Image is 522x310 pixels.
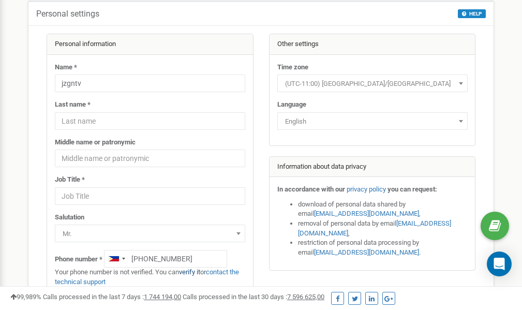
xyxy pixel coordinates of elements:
[55,175,85,185] label: Job Title *
[36,9,99,19] h5: Personal settings
[183,293,324,301] span: Calls processed in the last 30 days :
[104,250,227,268] input: +1-800-555-55-55
[287,293,324,301] u: 7 596 625,00
[314,248,419,256] a: [EMAIL_ADDRESS][DOMAIN_NAME]
[55,150,245,167] input: Middle name or patronymic
[387,185,437,193] strong: you can request:
[277,75,468,92] span: (UTC-11:00) Pacific/Midway
[270,34,475,55] div: Other settings
[43,293,181,301] span: Calls processed in the last 7 days :
[298,219,451,237] a: [EMAIL_ADDRESS][DOMAIN_NAME]
[144,293,181,301] u: 1 744 194,00
[281,114,464,129] span: English
[277,63,308,72] label: Time zone
[277,185,345,193] strong: In accordance with our
[55,225,245,242] span: Mr.
[277,100,306,110] label: Language
[55,100,91,110] label: Last name *
[55,63,77,72] label: Name *
[281,77,464,91] span: (UTC-11:00) Pacific/Midway
[314,210,419,217] a: [EMAIL_ADDRESS][DOMAIN_NAME]
[55,213,84,223] label: Salutation
[55,138,136,147] label: Middle name or patronymic
[347,185,386,193] a: privacy policy
[55,268,239,286] a: contact the technical support
[58,227,242,241] span: Mr.
[298,238,468,257] li: restriction of personal data processing by email .
[55,112,245,130] input: Last name
[179,268,200,276] a: verify it
[55,268,245,287] p: Your phone number is not verified. You can or
[55,187,245,205] input: Job Title
[298,219,468,238] li: removal of personal data by email ,
[487,252,512,276] div: Open Intercom Messenger
[47,34,253,55] div: Personal information
[298,200,468,219] li: download of personal data shared by email ,
[270,157,475,178] div: Information about data privacy
[277,112,468,130] span: English
[55,255,102,264] label: Phone number *
[10,293,41,301] span: 99,989%
[105,250,128,267] div: Telephone country code
[458,9,486,18] button: HELP
[55,75,245,92] input: Name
